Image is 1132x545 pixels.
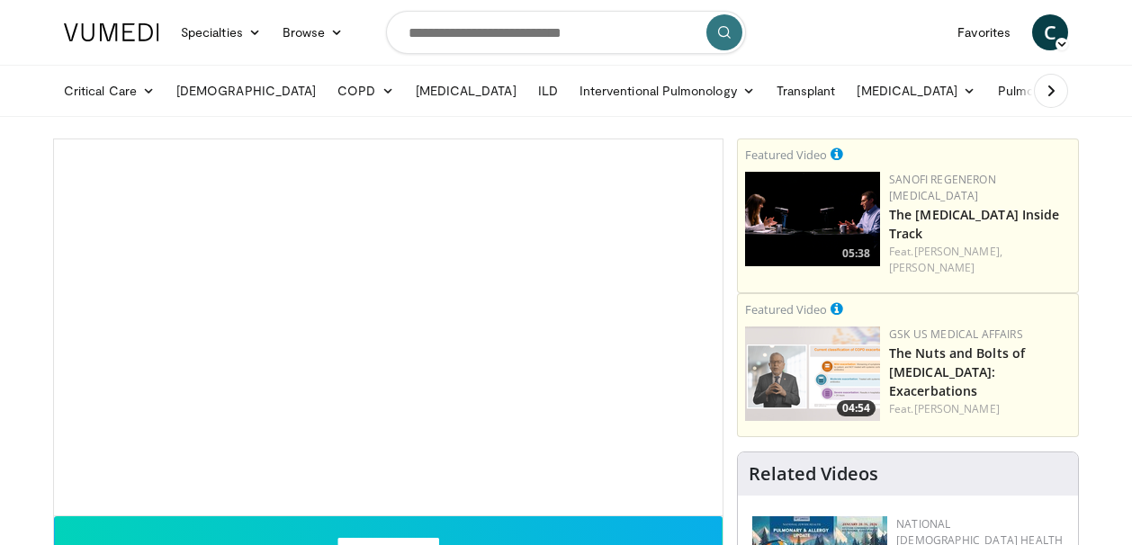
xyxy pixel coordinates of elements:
[889,344,1025,399] a: The Nuts and Bolts of [MEDICAL_DATA]: Exacerbations
[846,73,986,109] a: [MEDICAL_DATA]
[745,172,880,266] img: 64e8314d-0090-42e1-8885-f47de767bd23.png.150x105_q85_crop-smart_upscale.png
[837,246,876,262] span: 05:38
[947,14,1021,50] a: Favorites
[889,206,1060,242] a: The [MEDICAL_DATA] Inside Track
[914,244,1002,259] a: [PERSON_NAME],
[1032,14,1068,50] a: C
[386,11,746,54] input: Search topics, interventions
[889,244,1071,276] div: Feat.
[745,301,827,317] small: Featured Video
[745,147,827,163] small: Featured Video
[170,14,272,50] a: Specialties
[745,172,880,266] a: 05:38
[766,73,847,109] a: Transplant
[53,73,166,109] a: Critical Care
[889,172,996,203] a: Sanofi Regeneron [MEDICAL_DATA]
[569,73,766,109] a: Interventional Pulmonology
[527,73,569,109] a: ILD
[64,23,159,41] img: VuMedi Logo
[327,73,404,109] a: COPD
[166,73,327,109] a: [DEMOGRAPHIC_DATA]
[889,326,1023,342] a: GSK US Medical Affairs
[54,139,723,516] video-js: Video Player
[914,401,1000,416] a: [PERSON_NAME]
[889,401,1071,417] div: Feat.
[272,14,355,50] a: Browse
[745,326,880,421] img: 115e3ffd-dfda-40a8-9c6e-2699a402c261.png.150x105_q85_crop-smart_upscale.png
[405,73,527,109] a: [MEDICAL_DATA]
[749,463,878,485] h4: Related Videos
[889,260,975,275] a: [PERSON_NAME]
[837,400,876,416] span: 04:54
[745,326,880,421] a: 04:54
